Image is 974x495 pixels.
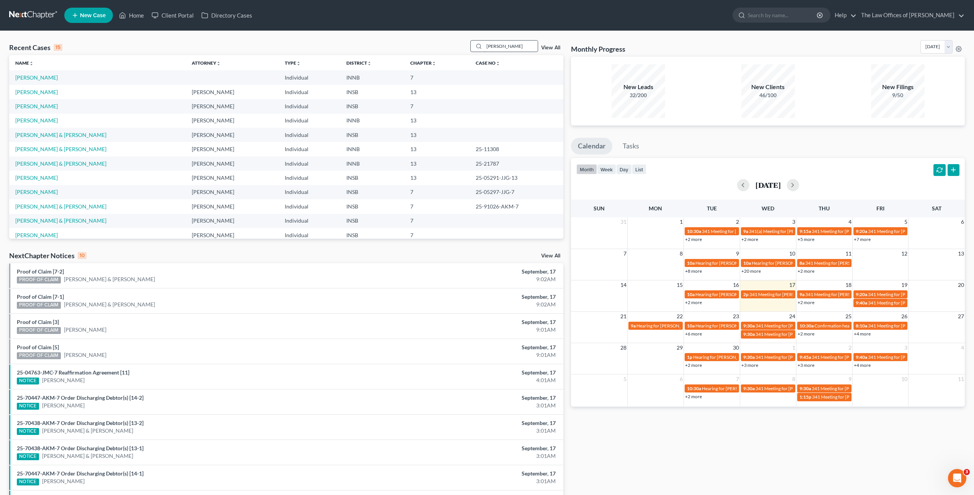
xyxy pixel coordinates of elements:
a: 25-70438-AKM-7 Order Discharging Debtor(s) [13-2] [17,420,144,426]
span: 4 [960,343,965,352]
td: 7 [404,228,470,242]
span: 31 [620,217,627,226]
div: September, 17 [381,318,556,326]
span: 19 [901,280,908,290]
a: [PERSON_NAME] [15,74,58,81]
td: [PERSON_NAME] [186,171,279,185]
span: 9:30a [743,331,755,337]
td: INNB [340,156,404,171]
a: +2 more [685,362,702,368]
a: Districtunfold_more [346,60,372,66]
span: 11 [845,249,852,258]
input: Search by name... [748,8,818,22]
span: 9:20a [856,228,867,234]
span: 341 Meeting for [PERSON_NAME] [755,386,824,391]
td: [PERSON_NAME] [186,85,279,99]
i: unfold_more [296,61,301,66]
input: Search by name... [484,41,538,52]
div: New Clients [741,83,795,91]
td: [PERSON_NAME] [186,214,279,228]
a: +2 more [798,268,814,274]
a: [PERSON_NAME] [15,174,58,181]
span: Hearing for [PERSON_NAME] [695,260,755,266]
div: September, 17 [381,268,556,275]
a: +2 more [685,236,702,242]
button: month [576,164,597,174]
div: 46/100 [741,91,795,99]
div: 3:01AM [381,402,556,409]
a: 25-70447-AKM-7 Order Discharging Debtor(s) [14-2] [17,394,144,401]
span: Mon [649,205,662,212]
span: 20 [957,280,965,290]
td: 7 [404,185,470,199]
td: [PERSON_NAME] [186,142,279,156]
td: INNB [340,70,404,85]
a: [PERSON_NAME] [64,326,106,334]
td: Individual [279,185,340,199]
span: 3 [964,469,970,475]
span: 11 [957,375,965,384]
span: 28 [620,343,627,352]
a: +2 more [685,300,702,305]
span: 341 Meeting for [PERSON_NAME] & [PERSON_NAME] [812,228,921,234]
a: Nameunfold_more [15,60,34,66]
div: 10 [78,252,86,259]
div: New Filings [871,83,925,91]
span: 341 Meeting for [PERSON_NAME] & [PERSON_NAME] [805,260,915,266]
span: 341 Meeting for [PERSON_NAME] [868,291,937,297]
div: September, 17 [381,394,556,402]
span: Hearing for [PERSON_NAME] & [PERSON_NAME] [752,260,852,266]
span: Hearing for [PERSON_NAME] [695,291,755,297]
span: 24 [788,312,796,321]
a: [PERSON_NAME] [15,89,58,95]
span: 25 [845,312,852,321]
td: 13 [404,85,470,99]
td: INNB [340,114,404,128]
span: 341(a) Meeting for [PERSON_NAME] [749,228,823,234]
span: 9a [799,291,804,297]
span: 1:15p [799,394,811,400]
div: September, 17 [381,293,556,301]
td: Individual [279,128,340,142]
div: New Leads [612,83,665,91]
a: [PERSON_NAME] & [PERSON_NAME] [15,132,106,138]
span: 10a [687,260,695,266]
td: 25-91026-AKM-7 [470,199,564,213]
span: 22 [676,312,684,321]
span: 12 [901,249,908,258]
span: 2 [848,343,852,352]
a: View All [541,45,560,50]
td: Individual [279,156,340,171]
div: PROOF OF CLAIM [17,352,61,359]
td: 13 [404,114,470,128]
i: unfold_more [29,61,34,66]
div: September, 17 [381,445,556,452]
span: 23 [732,312,740,321]
span: Sun [594,205,605,212]
span: 7 [735,375,740,384]
a: 25-70438-AKM-7 Order Discharging Debtor(s) [13-1] [17,445,144,451]
span: 6 [679,375,684,384]
td: Individual [279,85,340,99]
span: 8 [791,375,796,384]
a: Calendar [571,138,612,155]
div: NOTICE [17,378,39,384]
div: PROOF OF CLAIM [17,327,61,334]
span: 341 Meeting for [PERSON_NAME] [868,228,937,234]
span: 341 Meeting for [PERSON_NAME] [755,323,824,329]
td: [PERSON_NAME] [186,156,279,171]
td: Individual [279,171,340,185]
a: 25-70447-AKM-7 Order Discharging Debtor(s) [14-1] [17,470,144,477]
a: Attorneyunfold_more [192,60,221,66]
span: 9:30a [799,386,811,391]
div: NOTICE [17,479,39,485]
span: 341 Meeting for [PERSON_NAME] [702,228,771,234]
span: 8 [679,249,684,258]
a: [PERSON_NAME] & [PERSON_NAME] [15,203,106,210]
span: 9:30a [743,386,755,391]
a: [PERSON_NAME] & [PERSON_NAME] [64,301,155,308]
div: 32/200 [612,91,665,99]
span: 5 [904,217,908,226]
span: 1p [687,354,692,360]
span: Wed [762,205,774,212]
